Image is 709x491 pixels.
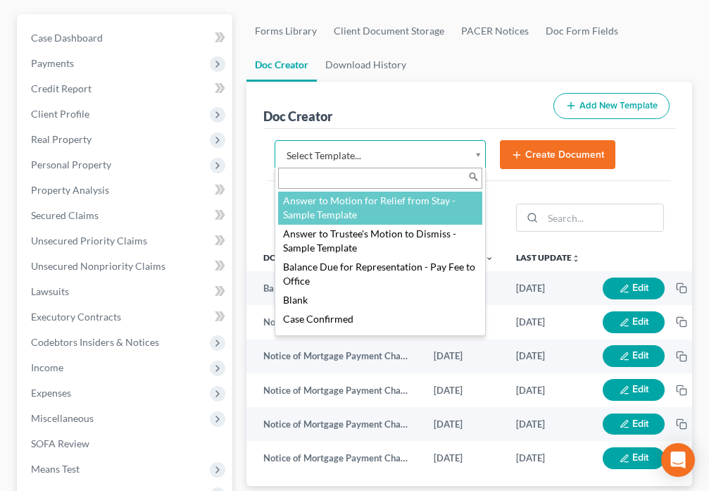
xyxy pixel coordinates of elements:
[278,329,482,348] div: Case Confirmed Increased Payment
[278,291,482,310] div: Blank
[278,192,482,225] div: Answer to Motion for Relief from Stay - Sample Template
[278,310,482,329] div: Case Confirmed
[278,258,482,291] div: Balance Due for Representation - Pay Fee to Office
[661,443,695,477] div: Open Intercom Messenger
[278,225,482,258] div: Answer to Trustee's Motion to Dismiss - Sample Template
